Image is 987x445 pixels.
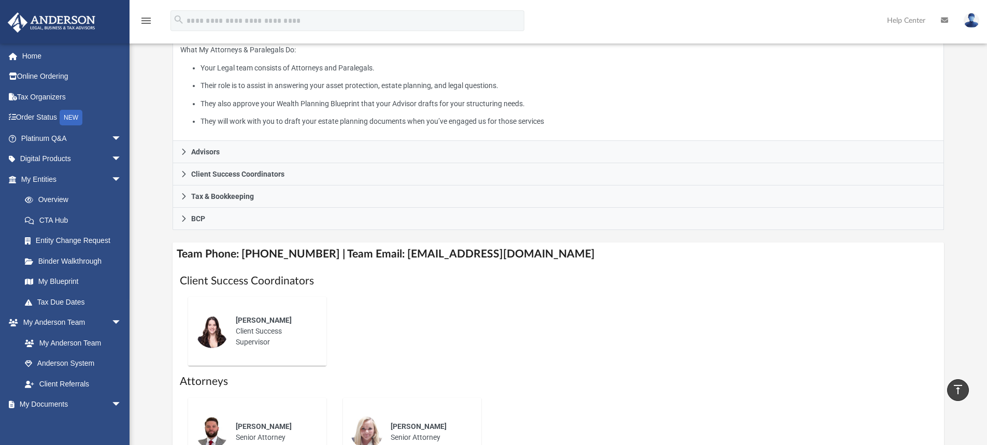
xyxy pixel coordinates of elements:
a: vertical_align_top [947,379,969,401]
a: BCP [173,208,945,230]
a: CTA Hub [15,210,137,231]
a: Client Referrals [15,374,132,394]
span: [PERSON_NAME] [391,422,447,430]
span: arrow_drop_down [111,169,132,190]
span: arrow_drop_down [111,312,132,334]
li: They also approve your Wealth Planning Blueprint that your Advisor drafts for your structuring ne... [201,97,936,110]
p: What My Attorneys & Paralegals Do: [180,44,937,128]
img: thumbnail [195,315,228,348]
span: Advisors [191,148,220,155]
h1: Attorneys [180,374,937,389]
a: Overview [15,190,137,210]
a: Advisors [173,141,945,163]
span: Client Success Coordinators [191,170,284,178]
span: arrow_drop_down [111,149,132,170]
a: Order StatusNEW [7,107,137,128]
a: Tax Due Dates [15,292,137,312]
div: Attorneys & Paralegals [173,36,945,141]
div: NEW [60,110,82,125]
a: Anderson System [15,353,132,374]
a: Entity Change Request [15,231,137,251]
a: Online Ordering [7,66,137,87]
i: vertical_align_top [952,383,964,396]
span: arrow_drop_down [111,128,132,149]
a: My Entitiesarrow_drop_down [7,169,137,190]
i: menu [140,15,152,27]
a: Tax & Bookkeeping [173,185,945,208]
a: My Anderson Team [15,333,127,353]
span: [PERSON_NAME] [236,422,292,430]
span: Tax & Bookkeeping [191,193,254,200]
a: My Anderson Teamarrow_drop_down [7,312,132,333]
a: Platinum Q&Aarrow_drop_down [7,128,137,149]
a: My Documentsarrow_drop_down [7,394,132,415]
a: Tax Organizers [7,87,137,107]
a: Binder Walkthrough [15,251,137,271]
a: menu [140,20,152,27]
a: Home [7,46,137,66]
li: Your Legal team consists of Attorneys and Paralegals. [201,62,936,75]
li: They will work with you to draft your estate planning documents when you’ve engaged us for those ... [201,115,936,128]
i: search [173,14,184,25]
div: Client Success Supervisor [228,308,319,355]
a: My Blueprint [15,271,132,292]
h1: Client Success Coordinators [180,274,937,289]
a: Client Success Coordinators [173,163,945,185]
a: Digital Productsarrow_drop_down [7,149,137,169]
img: User Pic [964,13,979,28]
li: Their role is to assist in answering your asset protection, estate planning, and legal questions. [201,79,936,92]
span: [PERSON_NAME] [236,316,292,324]
h4: Team Phone: [PHONE_NUMBER] | Team Email: [EMAIL_ADDRESS][DOMAIN_NAME] [173,242,945,266]
img: Anderson Advisors Platinum Portal [5,12,98,33]
span: arrow_drop_down [111,394,132,415]
span: BCP [191,215,205,222]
